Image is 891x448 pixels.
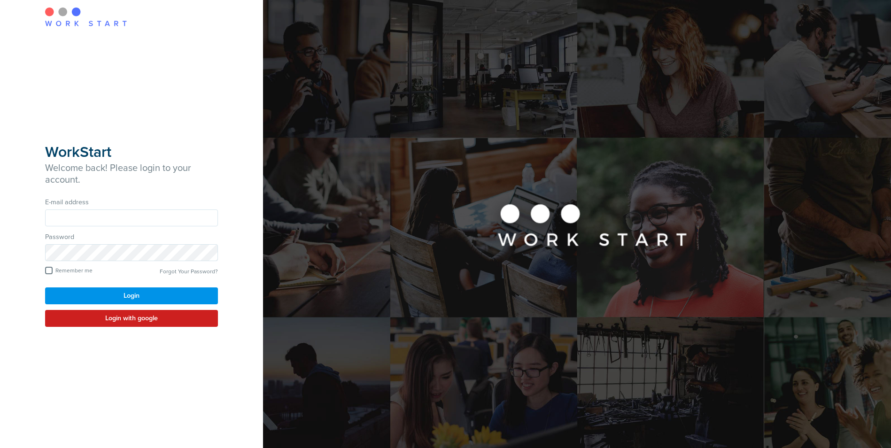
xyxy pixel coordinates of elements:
h2: Welcome back! Please login to your account. [45,162,218,186]
button: Login with google [45,310,218,327]
span: Remember me [55,267,93,274]
button: Login [45,287,218,304]
label: Password [45,232,218,242]
label: E-mail address [45,197,218,208]
h1: WorkStart [45,144,218,161]
a: Forgot Your Password? [160,267,218,276]
img: Workstart Logo [45,8,127,26]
